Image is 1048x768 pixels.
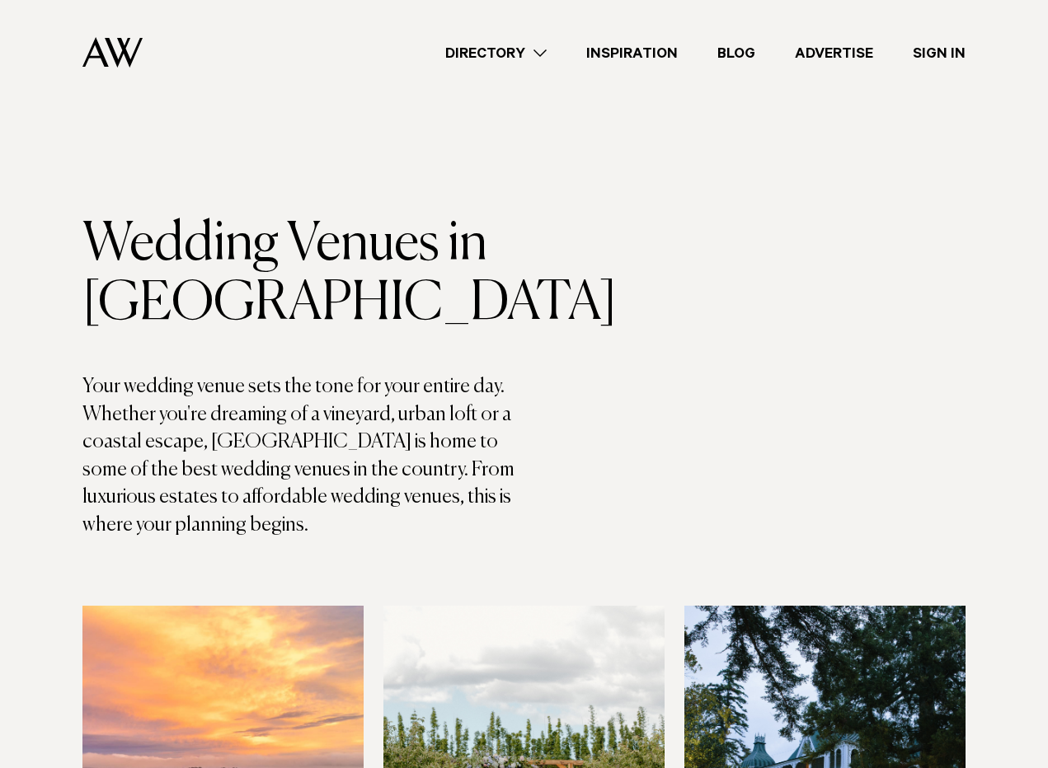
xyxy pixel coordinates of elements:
[425,42,566,64] a: Directory
[82,215,524,334] h1: Wedding Venues in [GEOGRAPHIC_DATA]
[698,42,775,64] a: Blog
[82,373,524,540] p: Your wedding venue sets the tone for your entire day. Whether you're dreaming of a vineyard, urba...
[82,37,143,68] img: Auckland Weddings Logo
[566,42,698,64] a: Inspiration
[775,42,893,64] a: Advertise
[893,42,985,64] a: Sign In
